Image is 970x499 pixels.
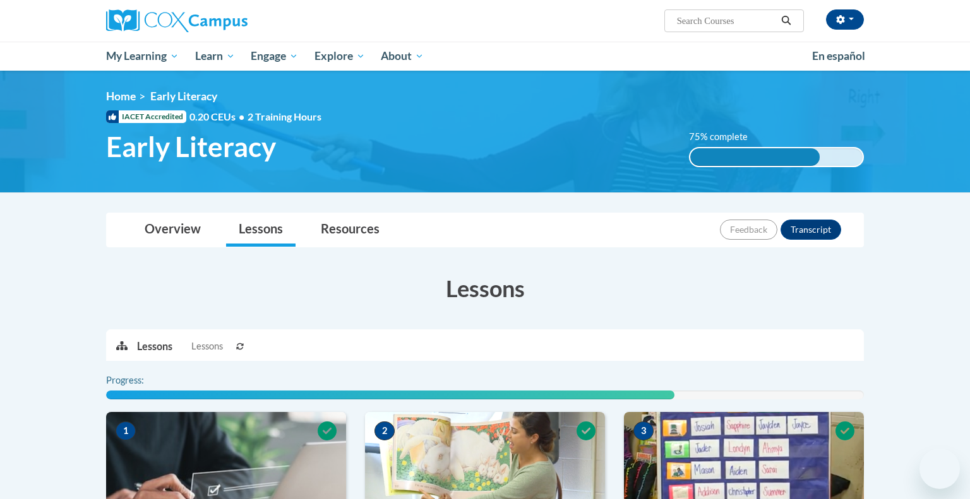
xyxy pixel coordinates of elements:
[106,373,179,387] label: Progress:
[251,49,298,64] span: Engage
[189,110,248,124] span: 0.20 CEUs
[690,148,820,166] div: 75% complete
[314,49,365,64] span: Explore
[777,13,796,28] button: Search
[98,42,187,71] a: My Learning
[106,9,346,32] a: Cox Campus
[308,213,392,247] a: Resources
[106,130,276,163] span: Early Literacy
[106,273,864,304] h3: Lessons
[137,339,172,353] p: Lessons
[132,213,213,247] a: Overview
[633,421,654,440] span: 3
[106,9,248,32] img: Cox Campus
[106,49,179,64] span: My Learning
[239,110,244,122] span: •
[106,110,186,123] span: IACET Accredited
[150,90,217,103] span: Early Literacy
[373,42,433,71] a: About
[116,421,136,440] span: 1
[87,42,883,71] div: Main menu
[826,9,864,30] button: Account Settings
[242,42,306,71] a: Engage
[720,220,777,240] button: Feedback
[106,90,136,103] a: Home
[226,213,296,247] a: Lessons
[804,43,873,69] a: En español
[248,110,321,122] span: 2 Training Hours
[191,339,223,353] span: Lessons
[812,49,865,62] span: En español
[919,449,960,489] iframe: Button to launch messaging window
[781,220,841,240] button: Transcript
[187,42,243,71] a: Learn
[381,49,424,64] span: About
[676,13,777,28] input: Search Courses
[689,130,762,144] label: 75% complete
[306,42,373,71] a: Explore
[374,421,395,440] span: 2
[195,49,235,64] span: Learn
